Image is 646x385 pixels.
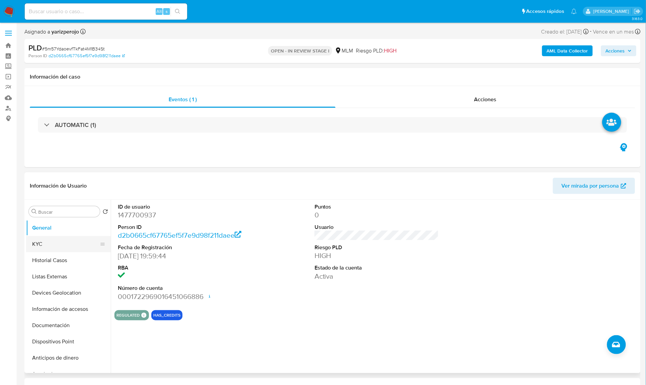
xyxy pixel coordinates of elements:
[26,285,111,301] button: Devices Geolocation
[118,203,242,211] dt: ID de usuario
[38,117,627,133] div: AUTOMATIC (1)
[118,292,242,301] dd: 0001722969016451066886
[48,53,125,59] a: d2b0665cf67765ef5f7e9d98f211daee
[31,209,37,214] button: Buscar
[118,244,242,251] dt: Fecha de Registración
[118,251,242,261] dd: [DATE] 19:59:44
[26,236,105,252] button: KYC
[541,27,589,36] div: Creado el: [DATE]
[356,47,396,55] span: Riesgo PLD:
[547,45,588,56] b: AML Data Collector
[315,251,439,260] dd: HIGH
[526,8,564,15] span: Accesos rápidos
[268,46,332,56] p: OPEN - IN REVIEW STAGE I
[26,220,111,236] button: General
[26,317,111,334] button: Documentación
[28,42,42,53] b: PLD
[26,334,111,350] button: Dispositivos Point
[562,178,619,194] span: Ver mirada por persona
[315,264,439,272] dt: Estado de la cuenta
[384,47,396,55] span: HIGH
[315,272,439,281] dd: Activa
[30,183,87,189] h1: Información de Usuario
[118,230,242,240] a: d2b0665cf67765ef5f7e9d98f211daee
[42,45,105,52] span: # 5m57YdaoevfTkFat4M1B34St
[171,7,185,16] button: search-icon
[335,47,353,55] div: MLM
[474,95,496,103] span: Acciones
[118,264,242,272] dt: RBA
[606,45,625,56] span: Acciones
[26,350,111,366] button: Anticipos de dinero
[28,53,47,59] b: Person ID
[590,27,592,36] span: -
[30,73,635,80] h1: Información del caso
[103,209,108,216] button: Volver al orden por defecto
[315,223,439,231] dt: Usuario
[542,45,593,56] button: AML Data Collector
[50,28,79,36] b: yarizperojo
[26,301,111,317] button: Información de accesos
[118,223,242,231] dt: Person ID
[38,209,97,215] input: Buscar
[156,8,162,15] span: Alt
[24,28,79,36] span: Asignado a
[315,210,439,220] dd: 0
[166,8,168,15] span: s
[26,269,111,285] button: Listas Externas
[571,8,577,14] a: Notificaciones
[25,7,187,16] input: Buscar usuario o caso...
[593,8,631,15] p: yael.arizperojo@mercadolibre.com.mx
[553,178,635,194] button: Ver mirada por persona
[55,121,96,129] h3: AUTOMATIC (1)
[118,284,242,292] dt: Número de cuenta
[315,203,439,211] dt: Puntos
[315,244,439,251] dt: Riesgo PLD
[634,8,641,15] a: Salir
[26,366,111,382] button: Aprobadores
[601,45,637,56] button: Acciones
[593,28,634,36] span: Vence en un mes
[26,252,111,269] button: Historial Casos
[118,210,242,220] dd: 1477700937
[169,95,197,103] span: Eventos ( 1 )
